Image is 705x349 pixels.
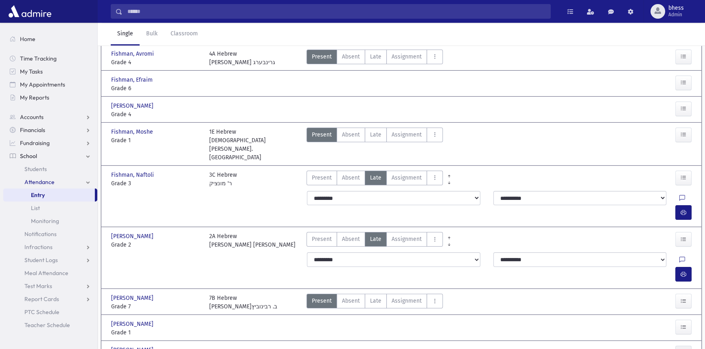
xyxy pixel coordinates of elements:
[392,297,422,305] span: Assignment
[3,176,97,189] a: Attendance
[111,241,201,249] span: Grade 2
[209,171,237,188] div: 3C Hebrew ר' מונציק
[668,5,684,11] span: bhess
[111,328,201,337] span: Grade 1
[111,128,155,136] span: Fishman, Moshe
[3,124,97,137] a: Financials
[312,297,332,305] span: Present
[370,130,381,139] span: Late
[31,191,45,199] span: Entry
[111,110,201,119] span: Grade 4
[24,165,47,173] span: Students
[3,293,97,306] a: Report Cards
[3,78,97,91] a: My Appointments
[111,294,155,302] span: [PERSON_NAME]
[3,111,97,124] a: Accounts
[140,23,164,46] a: Bulk
[209,50,275,67] div: 4A Hebrew [PERSON_NAME] גרינבערג
[392,52,422,61] span: Assignment
[312,235,332,243] span: Present
[20,68,43,75] span: My Tasks
[111,171,155,179] span: Fishman, Naftoli
[307,128,443,162] div: AttTypes
[307,171,443,188] div: AttTypes
[111,84,201,93] span: Grade 6
[392,173,422,182] span: Assignment
[307,232,443,249] div: AttTypes
[3,254,97,267] a: Student Logs
[307,294,443,311] div: AttTypes
[3,33,97,46] a: Home
[24,178,55,186] span: Attendance
[209,232,296,249] div: 2A Hebrew [PERSON_NAME] [PERSON_NAME]
[3,52,97,65] a: Time Tracking
[3,280,97,293] a: Test Marks
[24,230,57,238] span: Notifications
[164,23,204,46] a: Classroom
[3,65,97,78] a: My Tasks
[370,235,381,243] span: Late
[209,128,299,162] div: 1E Hebrew [DEMOGRAPHIC_DATA][PERSON_NAME]. [GEOGRAPHIC_DATA]
[3,91,97,104] a: My Reports
[3,228,97,241] a: Notifications
[307,50,443,67] div: AttTypes
[370,297,381,305] span: Late
[111,179,201,188] span: Grade 3
[392,130,422,139] span: Assignment
[20,55,57,62] span: Time Tracking
[3,137,97,150] a: Fundraising
[111,320,155,328] span: [PERSON_NAME]
[3,306,97,319] a: PTC Schedule
[123,4,550,19] input: Search
[342,52,360,61] span: Absent
[342,130,360,139] span: Absent
[312,130,332,139] span: Present
[20,94,49,101] span: My Reports
[24,269,68,277] span: Meal Attendance
[3,215,97,228] a: Monitoring
[20,81,65,88] span: My Appointments
[24,295,59,303] span: Report Cards
[111,76,154,84] span: Fishman, Efraim
[31,217,59,225] span: Monitoring
[3,241,97,254] a: Infractions
[370,52,381,61] span: Late
[3,202,97,215] a: List
[111,102,155,110] span: [PERSON_NAME]
[3,319,97,332] a: Teacher Schedule
[312,52,332,61] span: Present
[20,126,45,134] span: Financials
[20,139,50,147] span: Fundraising
[111,23,140,46] a: Single
[3,189,95,202] a: Entry
[342,297,360,305] span: Absent
[111,232,155,241] span: [PERSON_NAME]
[668,11,684,18] span: Admin
[24,321,70,329] span: Teacher Schedule
[111,58,201,67] span: Grade 4
[24,282,52,290] span: Test Marks
[24,243,53,251] span: Infractions
[20,152,37,160] span: School
[342,173,360,182] span: Absent
[111,302,201,311] span: Grade 7
[111,50,155,58] span: Fishman, Avromi
[20,113,44,121] span: Accounts
[31,204,40,212] span: List
[24,308,59,316] span: PTC Schedule
[342,235,360,243] span: Absent
[7,3,53,20] img: AdmirePro
[111,136,201,145] span: Grade 1
[370,173,381,182] span: Late
[392,235,422,243] span: Assignment
[3,150,97,163] a: School
[3,267,97,280] a: Meal Attendance
[312,173,332,182] span: Present
[209,294,277,311] div: 7B Hebrew [PERSON_NAME]ב. רבינוביץ
[24,256,58,264] span: Student Logs
[3,163,97,176] a: Students
[20,35,35,43] span: Home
